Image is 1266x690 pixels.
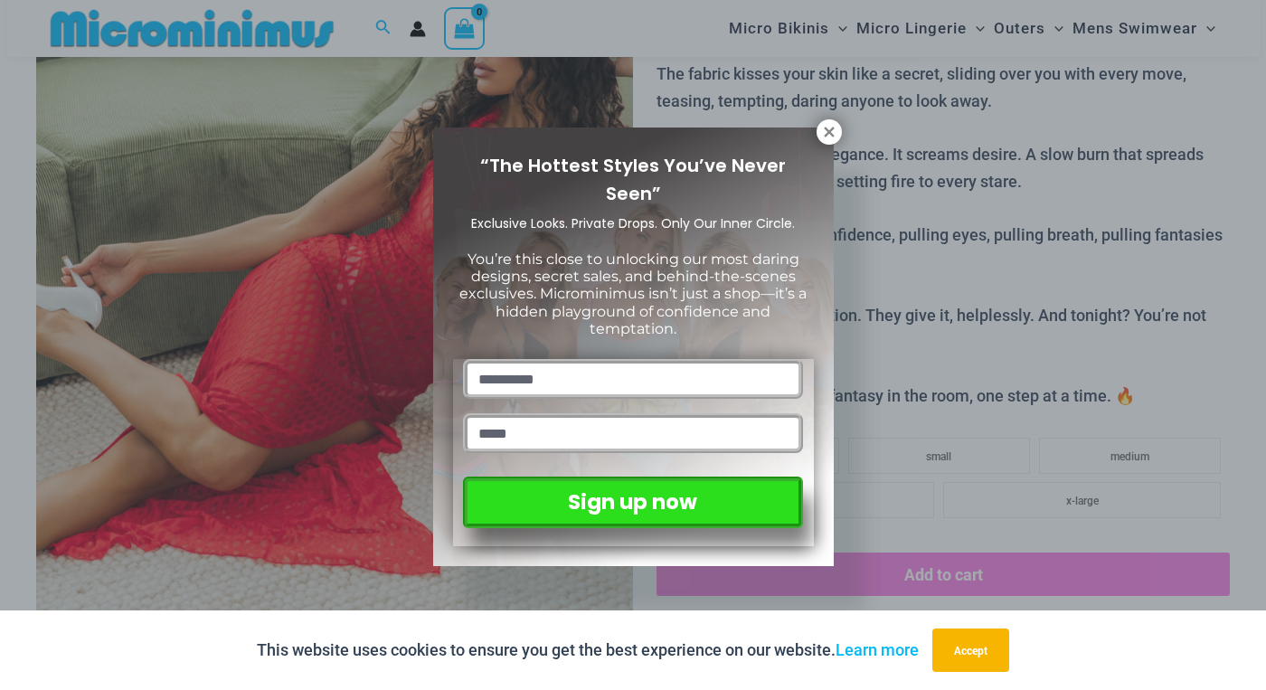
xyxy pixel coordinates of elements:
a: Learn more [836,640,919,659]
span: “The Hottest Styles You’ve Never Seen” [480,153,786,206]
span: Exclusive Looks. Private Drops. Only Our Inner Circle. [471,214,795,232]
button: Accept [932,629,1009,672]
p: This website uses cookies to ensure you get the best experience on our website. [257,637,919,664]
button: Close [817,119,842,145]
button: Sign up now [463,477,802,528]
span: You’re this close to unlocking our most daring designs, secret sales, and behind-the-scenes exclu... [459,250,807,337]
